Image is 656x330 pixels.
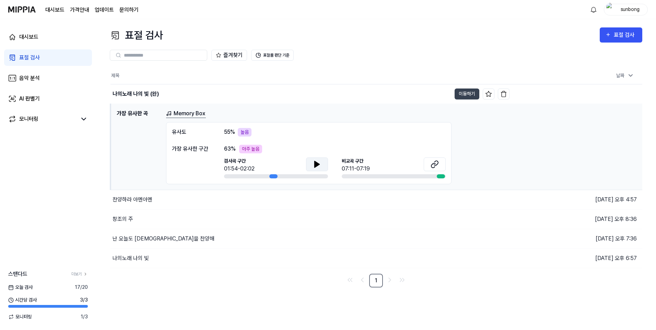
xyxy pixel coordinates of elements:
div: 나의노래 나의 빛 [113,254,149,262]
div: sunbong [617,5,643,13]
a: 1 [369,274,383,287]
td: [DATE] 오후 4:57 [509,190,643,209]
a: 대시보드 [45,6,65,14]
div: 01:54-02:02 [224,165,255,173]
td: [DATE] 오후 6:26 [509,84,643,104]
div: 유사도 [172,128,210,137]
img: 알림 [589,5,598,14]
span: 모니터링 [8,313,32,320]
div: 표절 검사 [110,27,163,43]
th: 제목 [110,68,509,84]
div: 나의노래 나의 빛 (완) [113,90,159,98]
div: 07:11-07:19 [342,165,370,173]
td: [DATE] 오후 6:57 [509,248,643,268]
span: 3 / 3 [80,296,88,304]
a: AI 판별기 [4,91,92,107]
div: AI 판별기 [19,95,40,103]
span: 오늘 검사 [8,284,33,291]
img: delete [500,91,507,97]
button: 즐겨찾기 [211,50,247,61]
a: 더보기 [71,271,88,277]
a: 음악 분석 [4,70,92,86]
span: 시간당 검사 [8,296,37,304]
span: 비교곡 구간 [342,157,370,165]
button: 이동하기 [455,89,479,99]
div: 표절 검사 [614,31,637,39]
a: Go to next page [384,274,395,285]
div: 가장 유사한 구간 [172,145,210,153]
a: 대시보드 [4,29,92,45]
div: 창조의 주 [113,215,133,223]
a: Memory Box [166,109,206,118]
a: 모니터링 [8,115,77,123]
div: 높음 [238,128,251,137]
div: 찬양하라 아멘아멘 [113,196,152,204]
td: [DATE] 오후 7:36 [509,229,643,248]
h1: 가장 유사한 곡 [117,109,161,184]
img: profile [606,3,614,16]
div: 표절 검사 [19,54,40,62]
span: 1 / 3 [81,313,88,320]
span: 63 % [224,145,236,153]
span: 17 / 20 [75,284,88,291]
button: 가격안내 [70,6,89,14]
button: 표절 검사 [600,27,642,43]
button: 표절률 판단 기준 [251,50,294,61]
nav: pagination [110,274,642,287]
span: 스탠다드 [8,270,27,278]
div: 아주 높음 [239,145,262,153]
div: 난 오늘도 [DEMOGRAPHIC_DATA]을 찬양해 [113,235,214,243]
div: 모니터링 [19,115,38,123]
td: [DATE] 오후 8:36 [509,209,643,229]
div: 음악 분석 [19,74,40,82]
a: 문의하기 [119,6,139,14]
div: 대시보드 [19,33,38,41]
a: 표절 검사 [4,49,92,66]
a: Go to previous page [357,274,368,285]
span: 55 % [224,128,235,136]
a: Go to last page [397,274,408,285]
a: 업데이트 [95,6,114,14]
button: profilesunbong [604,4,648,15]
span: 검사곡 구간 [224,157,255,165]
a: Go to first page [344,274,355,285]
div: 날짜 [613,70,637,81]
